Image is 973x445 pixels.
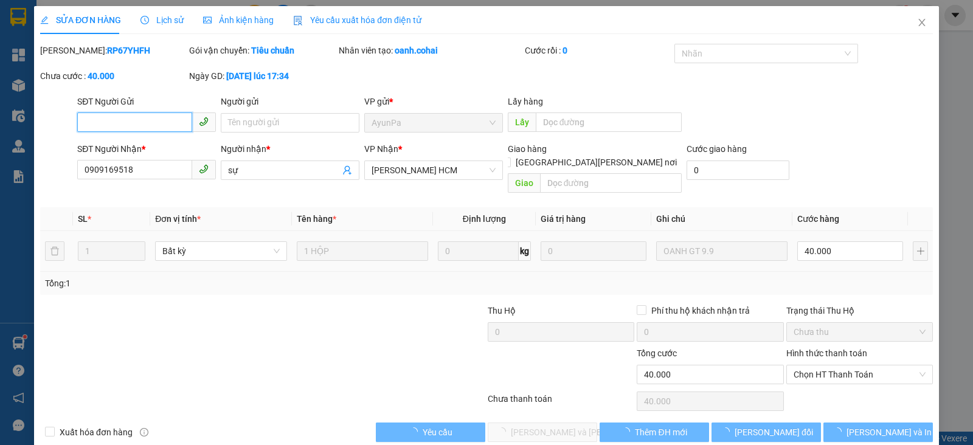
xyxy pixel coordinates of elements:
div: SĐT Người Gửi [77,95,216,108]
label: Cước giao hàng [687,144,747,154]
span: loading [833,427,847,436]
div: Chưa cước : [40,69,187,83]
span: VP Nhận [364,144,398,154]
b: [DATE] lúc 17:34 [226,71,289,81]
button: Yêu cầu [376,423,485,442]
span: Ảnh kiện hàng [203,15,274,25]
span: Tên hàng [297,214,336,224]
span: info-circle [140,428,148,436]
div: Người gửi [221,95,359,108]
input: Dọc đường [540,173,682,193]
span: Thu Hộ [488,306,516,316]
button: [PERSON_NAME] đổi [712,423,821,442]
div: Nhân viên tạo: [339,44,523,57]
span: loading [721,427,735,436]
span: Giao hàng [508,144,547,154]
div: Gói vận chuyển: [189,44,336,57]
span: Lấy [508,112,536,132]
b: RP67YHFH [107,46,150,55]
button: [PERSON_NAME] và [PERSON_NAME] hàng [488,423,597,442]
div: Chưa thanh toán [486,392,635,413]
span: phone [199,117,209,126]
input: Cước giao hàng [687,160,789,180]
span: Phí thu hộ khách nhận trả [646,304,755,317]
span: phone [199,164,209,174]
span: Chưa thu [794,323,926,341]
img: icon [293,16,303,26]
input: Dọc đường [536,112,682,132]
span: Giá trị hàng [541,214,586,224]
button: plus [913,241,928,261]
span: clock-circle [140,16,149,24]
button: Close [905,6,939,40]
span: Giao [508,173,540,193]
button: delete [45,241,64,261]
div: Trạng thái Thu Hộ [786,304,933,317]
span: AyunPa [372,114,496,132]
button: [PERSON_NAME] và In [823,423,933,442]
input: 0 [541,241,646,261]
div: SĐT Người Nhận [77,142,216,156]
span: SL [78,214,88,224]
span: Định lượng [463,214,506,224]
span: Cước hàng [797,214,839,224]
span: Thêm ĐH mới [635,426,687,439]
div: Ngày GD: [189,69,336,83]
span: Xuất hóa đơn hàng [55,426,137,439]
span: [GEOGRAPHIC_DATA][PERSON_NAME] nơi [511,156,682,169]
span: loading [622,427,635,436]
span: Tổng cước [637,348,677,358]
b: 0 [563,46,567,55]
div: Cước rồi : [525,44,671,57]
input: Ghi Chú [656,241,788,261]
span: Đơn vị tính [155,214,201,224]
span: loading [409,427,423,436]
span: picture [203,16,212,24]
span: [PERSON_NAME] và In [847,426,932,439]
span: Trần Phú HCM [372,161,496,179]
span: kg [519,241,531,261]
span: Lấy hàng [508,97,543,106]
span: close [917,18,927,27]
span: Chọn HT Thanh Toán [794,365,926,384]
div: Người nhận [221,142,359,156]
span: Yêu cầu [423,426,452,439]
th: Ghi chú [651,207,792,231]
span: Bất kỳ [162,242,279,260]
span: edit [40,16,49,24]
b: Tiêu chuẩn [251,46,294,55]
span: [PERSON_NAME] đổi [735,426,813,439]
span: user-add [342,165,352,175]
b: oanh.cohai [395,46,438,55]
div: Tổng: 1 [45,277,376,290]
label: Hình thức thanh toán [786,348,867,358]
b: 40.000 [88,71,114,81]
span: Yêu cầu xuất hóa đơn điện tử [293,15,421,25]
input: VD: Bàn, Ghế [297,241,428,261]
div: VP gửi [364,95,503,108]
div: [PERSON_NAME]: [40,44,187,57]
span: Lịch sử [140,15,184,25]
button: Thêm ĐH mới [600,423,709,442]
span: SỬA ĐƠN HÀNG [40,15,121,25]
